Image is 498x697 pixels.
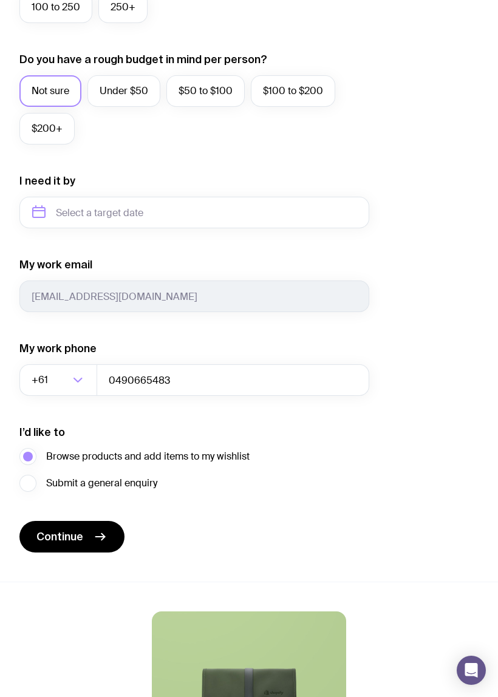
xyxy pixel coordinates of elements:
[97,364,369,396] input: 0400123456
[19,113,75,144] label: $200+
[19,341,97,356] label: My work phone
[32,364,50,396] span: +61
[19,52,267,67] label: Do you have a rough budget in mind per person?
[251,75,335,107] label: $100 to $200
[166,75,245,107] label: $50 to $100
[19,257,92,272] label: My work email
[87,75,160,107] label: Under $50
[19,197,369,228] input: Select a target date
[50,364,69,396] input: Search for option
[19,280,369,312] input: you@email.com
[36,529,83,544] span: Continue
[19,174,75,188] label: I need it by
[46,449,250,464] span: Browse products and add items to my wishlist
[19,425,65,440] label: I’d like to
[19,364,97,396] div: Search for option
[19,521,124,552] button: Continue
[457,656,486,685] div: Open Intercom Messenger
[19,75,81,107] label: Not sure
[46,476,157,491] span: Submit a general enquiry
